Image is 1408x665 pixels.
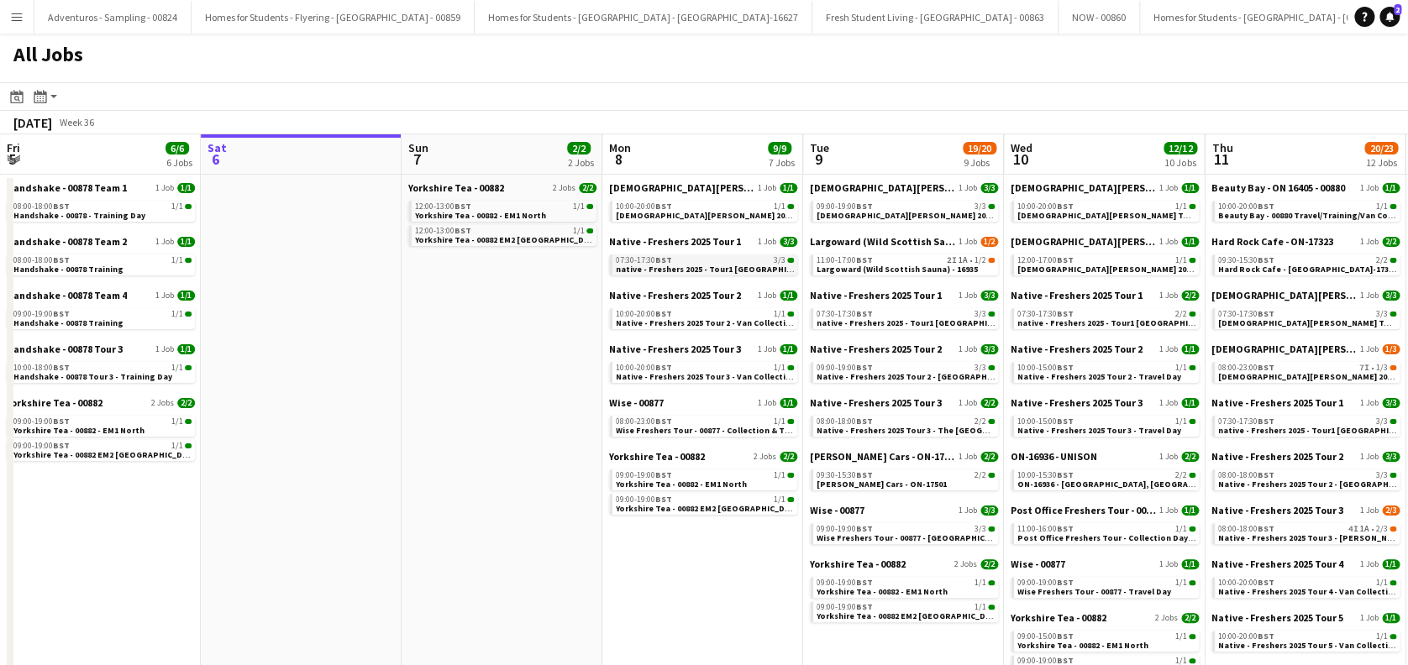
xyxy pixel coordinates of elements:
span: 1/1 [573,227,585,235]
div: Yorkshire Tea - 008822 Jobs2/212:00-13:00BST1/1Yorkshire Tea - 00882 - EM1 North12:00-13:00BST1/1... [408,181,596,249]
a: Native - Freshers 2025 Tour 31 Job1/1 [609,343,797,355]
span: 3/3 [1382,398,1400,408]
span: 1/1 [1376,202,1388,211]
span: 1 Job [758,398,776,408]
span: 2 Jobs [151,398,174,408]
span: Native - Freshers 2025 Tour 3 [1011,396,1143,409]
a: [DEMOGRAPHIC_DATA][PERSON_NAME] 2025 Tour 2 - 008481 Job1/1 [609,181,797,194]
span: 1 Job [1159,183,1178,193]
span: Handshake - 00878 Team 1 [7,181,127,194]
span: native - Freshers 2025 - Tour1 Glasgow Caledonian [616,264,819,275]
span: 1A [959,256,968,264]
span: Native - Freshers 2025 Tour 3 - Van Collection & Travel Day [616,371,848,382]
span: Native - Freshers 2025 Tour 1 [609,235,741,248]
div: Handshake - 00878 Team 41 Job1/109:00-19:00BST1/1Handshake - 00878 Training [7,289,195,343]
span: 1 Job [1159,344,1178,354]
span: 1 Job [959,291,977,301]
span: 2/2 [975,417,986,426]
span: 1/1 [1382,183,1400,193]
div: Native - Freshers 2025 Tour 31 Job1/110:00-20:00BST1/1Native - Freshers 2025 Tour 3 - Van Collect... [609,343,797,396]
span: Lady Garden Tour 1 - Collection Day - 00848 [1017,210,1297,221]
a: Native - Freshers 2025 Tour 11 Job3/3 [1211,396,1400,409]
span: BST [856,362,873,373]
span: BST [1057,416,1074,427]
span: 1/1 [1175,364,1187,372]
div: Native - Freshers 2025 Tour 21 Job3/308:00-18:00BST3/3Native - Freshers 2025 Tour 2 - [GEOGRAPHIC... [1211,450,1400,504]
span: 1 Job [758,344,776,354]
a: Native - Freshers 2025 Tour 11 Job2/2 [1011,289,1199,301]
span: 3/3 [980,291,998,301]
span: 2 Jobs [553,183,575,193]
button: Homes for Students - Flyering - [GEOGRAPHIC_DATA] - 00859 [192,1,475,34]
a: 11:00-17:00BST2I1A•1/2Largoward (Wild Scottish Sauna) - 16935 [817,254,995,274]
div: Native - Freshers 2025 Tour 21 Job1/110:00-20:00BST1/1Native - Freshers 2025 Tour 2 - Van Collect... [609,289,797,343]
button: NOW - 00860 [1059,1,1140,34]
a: Native - Freshers 2025 Tour 21 Job1/1 [1011,343,1199,355]
span: 09:30-15:30 [1218,256,1274,264]
span: 2/2 [980,398,998,408]
div: • [817,256,995,264]
a: Yorkshire Tea - 008822 Jobs2/2 [609,450,797,463]
span: Lady Garden 2025 Tour 1 - 00848 [1211,289,1357,301]
div: [DEMOGRAPHIC_DATA][PERSON_NAME] 2025 Tour 2 - 008481 Job1/308:00-23:00BST7I•1/3[DEMOGRAPHIC_DATA]... [1211,343,1400,396]
div: Yorkshire Tea - 008822 Jobs2/209:00-19:00BST1/1Yorkshire Tea - 00882 - EM1 North09:00-19:00BST1/1... [7,396,195,464]
a: Beauty Bay - ON 16405 - 008801 Job1/1 [1211,181,1400,194]
div: Native - Freshers 2025 Tour 11 Job3/307:30-17:30BST3/3native - Freshers 2025 - Tour1 [GEOGRAPHIC_... [609,235,797,289]
div: Handshake - 00878 Tour 31 Job1/110:00-18:00BST1/1Handshake - 00878 Tour 3 - Training Day [7,343,195,396]
div: [PERSON_NAME] Cars - ON-175011 Job2/209:30-15:30BST2/2[PERSON_NAME] Cars - ON-17501 [810,450,998,504]
span: Lady Garden 2025 Tour 2 - 00848 - St Andrews University [817,210,1207,221]
span: BST [53,362,70,373]
a: Handshake - 00878 Tour 31 Job1/1 [7,343,195,355]
span: 1 Job [1360,398,1379,408]
a: Wise - 008771 Job1/1 [609,396,797,409]
a: 07:30-17:30BST3/3native - Freshers 2025 - Tour1 [GEOGRAPHIC_DATA] [817,308,995,327]
span: Native - Freshers 2025 Tour 3 - Travel Day [1017,425,1181,436]
span: 2/2 [177,398,195,408]
span: Lady Garden 2025 Tour 2 - 00848 - Travel Day [1017,264,1299,275]
span: 1 Job [1360,183,1379,193]
span: 1/1 [1175,202,1187,211]
a: 09:00-19:00BST3/3Native - Freshers 2025 Tour 2 - [GEOGRAPHIC_DATA][PERSON_NAME] [817,362,995,381]
div: Native - Freshers 2025 Tour 11 Job2/207:30-17:30BST2/2native - Freshers 2025 - Tour1 [GEOGRAPHIC_... [1011,289,1199,343]
span: BST [1258,362,1274,373]
span: 1/1 [774,364,785,372]
span: BST [1057,362,1074,373]
span: native - Freshers 2025 - Tour1 Ayr Campus [1017,317,1221,328]
a: Handshake - 00878 Team 11 Job1/1 [7,181,195,194]
a: ON-16936 - UNISON1 Job2/2 [1011,450,1199,463]
span: Largoward (Wild Scottish Sauna) - ON-16935 [810,235,955,248]
span: BST [1258,254,1274,265]
a: Native - Freshers 2025 Tour 31 Job2/2 [810,396,998,409]
a: [DEMOGRAPHIC_DATA][PERSON_NAME] 2025 Tour 2 - 008481 Job1/3 [1211,343,1400,355]
a: 10:00-20:00BST1/1[DEMOGRAPHIC_DATA][PERSON_NAME] 2025 Tour 2 - 00848 - Travel Day [616,201,794,220]
span: Native - Freshers 2025 Tour 2 - University of St Andrews [817,371,1090,382]
span: BST [856,201,873,212]
span: 10:00-20:00 [616,364,672,372]
span: BST [1258,416,1274,427]
span: Wise Freshers Tour - 00877 - Collection & Travel Day [616,425,822,436]
span: 1 Job [758,237,776,247]
span: BST [1057,201,1074,212]
span: 3/3 [975,202,986,211]
span: Yorkshire Tea - 00882 [609,450,705,463]
span: Lady Garden 2025 Tour 2 - 00848 [1211,343,1357,355]
a: 08:00-23:00BST1/1Wise Freshers Tour - 00877 - Collection & Travel Day [616,416,794,435]
span: Native - Freshers 2025 Tour 3 - The University of West Scotland [817,425,1040,436]
a: 10:00-20:00BST1/1Beauty Bay - 00880 Travel/Training/Van Collection [1218,201,1396,220]
span: Lady Garden 2025 Tour 2 - 00848 - Travel Day [616,210,897,221]
span: 1 Job [959,452,977,462]
a: Native - Freshers 2025 Tour 31 Job1/1 [1011,396,1199,409]
span: 3/3 [980,344,998,354]
span: 1/1 [171,442,183,450]
span: Wise - 00877 [609,396,664,409]
span: 3/3 [980,183,998,193]
span: 3/3 [975,364,986,372]
div: [DEMOGRAPHIC_DATA][PERSON_NAME] 2025 Tour 2 - 008481 Job3/309:00-19:00BST3/3[DEMOGRAPHIC_DATA][PE... [810,181,998,235]
span: Native - Freshers 2025 Tour 1 [810,289,942,301]
span: 09:00-19:00 [817,202,873,211]
div: [DEMOGRAPHIC_DATA][PERSON_NAME] 2025 Tour 2 - 008481 Job1/112:00-17:00BST1/1[DEMOGRAPHIC_DATA][PE... [1011,235,1199,289]
span: BST [454,225,471,236]
button: Adventuros - Sampling - 00824 [34,1,192,34]
span: Yorkshire Tea - 00882 EM2 Midlands [13,449,200,460]
span: 10:00-20:00 [1218,202,1274,211]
